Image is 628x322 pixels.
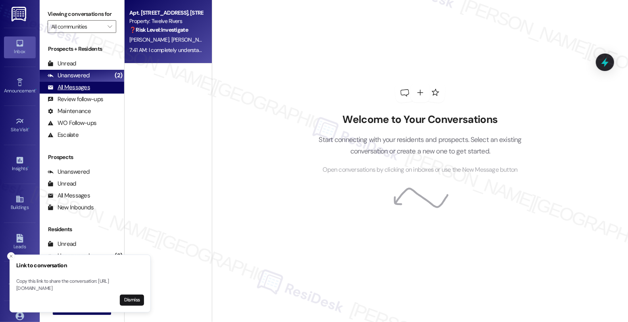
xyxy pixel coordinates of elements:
button: Close toast [7,252,15,260]
div: Prospects [40,153,124,161]
a: Leads [4,232,36,253]
label: Viewing conversations for [48,8,116,20]
button: Dismiss [120,295,144,306]
h3: Link to conversation [16,261,144,270]
div: All Messages [48,192,90,200]
span: Open conversations by clicking on inboxes or use the New Message button [323,165,517,175]
div: Maintenance [48,107,91,115]
span: • [29,126,30,131]
p: Start connecting with your residents and prospects. Select an existing conversation or create a n... [307,134,534,157]
div: Unanswered [48,168,90,176]
div: Unread [48,180,76,188]
input: All communities [51,20,104,33]
strong: ❓ Risk Level: Investigate [129,26,188,33]
span: • [27,165,29,170]
p: Copy this link to share the conversation: [URL][DOMAIN_NAME] [16,278,144,292]
a: Inbox [4,36,36,58]
a: Templates • [4,270,36,292]
span: • [35,87,36,92]
div: Unread [48,240,76,248]
a: Buildings [4,192,36,214]
div: Escalate [48,131,79,139]
div: Residents [40,225,124,234]
div: All Messages [48,83,90,92]
div: Apt. [STREET_ADDRESS], [STREET_ADDRESS] [129,9,203,17]
div: Unread [48,59,76,68]
div: Review follow-ups [48,95,103,103]
h2: Welcome to Your Conversations [307,113,534,126]
span: [PERSON_NAME] [129,36,171,43]
a: Insights • [4,153,36,175]
i:  [108,23,112,30]
div: Prospects + Residents [40,45,124,53]
div: New Inbounds [48,203,94,212]
img: ResiDesk Logo [12,7,28,21]
a: Site Visit • [4,115,36,136]
div: (2) [113,69,124,82]
div: Unanswered [48,71,90,80]
div: WO Follow-ups [48,119,96,127]
div: Property: Twelve Rivers [129,17,203,25]
span: [PERSON_NAME] [171,36,213,43]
